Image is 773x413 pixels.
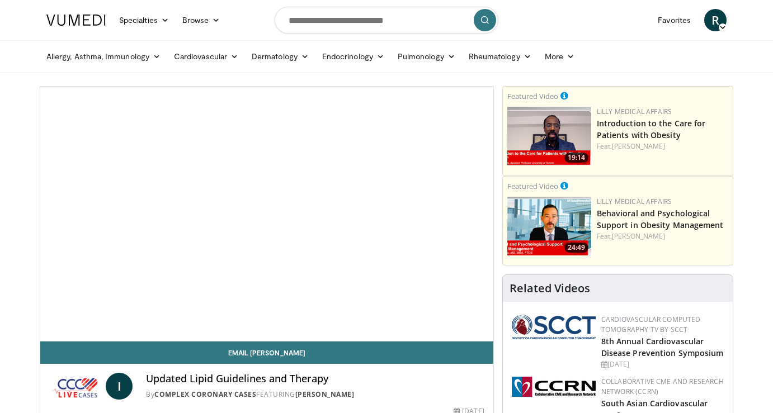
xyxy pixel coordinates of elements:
[40,341,493,364] a: Email [PERSON_NAME]
[612,231,665,241] a: [PERSON_NAME]
[275,7,498,34] input: Search topics, interventions
[295,390,355,399] a: [PERSON_NAME]
[167,45,245,68] a: Cardiovascular
[601,359,724,369] div: [DATE]
[507,107,591,165] a: 19:14
[112,9,176,31] a: Specialties
[507,181,558,191] small: Featured Video
[597,141,728,151] div: Feat.
[176,9,227,31] a: Browse
[651,9,697,31] a: Favorites
[538,45,581,68] a: More
[597,231,728,241] div: Feat.
[512,377,596,397] img: a04ee3ba-8487-4636-b0fb-5e8d268f3737.png.150x105_q85_autocrop_double_scale_upscale_version-0.2.png
[601,315,701,334] a: Cardiovascular Computed Tomography TV by SCCT
[510,282,590,295] h4: Related Videos
[391,45,462,68] a: Pulmonology
[597,208,724,230] a: Behavioral and Psychological Support in Obesity Management
[154,390,256,399] a: Complex Coronary Cases
[612,141,665,151] a: [PERSON_NAME]
[40,45,167,68] a: Allergy, Asthma, Immunology
[49,373,101,400] img: Complex Coronary Cases
[507,197,591,255] img: ba3304f6-7838-4e41-9c0f-2e31ebde6754.png.150x105_q85_crop-smart_upscale.png
[601,336,724,358] a: 8th Annual Cardiovascular Disease Prevention Symposium
[507,107,591,165] img: acc2e291-ced4-4dd5-b17b-d06994da28f3.png.150x105_q85_crop-smart_upscale.png
[597,107,672,116] a: Lilly Medical Affairs
[564,153,588,163] span: 19:14
[146,373,484,385] h4: Updated Lipid Guidelines and Therapy
[46,15,106,26] img: VuMedi Logo
[507,197,591,255] a: 24:49
[512,315,596,339] img: 51a70120-4f25-49cc-93a4-67582377e75f.png.150x105_q85_autocrop_double_scale_upscale_version-0.2.png
[704,9,727,31] a: R
[462,45,538,68] a: Rheumatology
[564,243,588,253] span: 24:49
[507,91,558,101] small: Featured Video
[597,197,672,206] a: Lilly Medical Affairs
[601,377,724,396] a: Collaborative CME and Research Network (CCRN)
[146,390,484,400] div: By FEATURING
[245,45,315,68] a: Dermatology
[315,45,391,68] a: Endocrinology
[106,373,133,400] a: I
[597,118,706,140] a: Introduction to the Care for Patients with Obesity
[40,87,493,341] video-js: Video Player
